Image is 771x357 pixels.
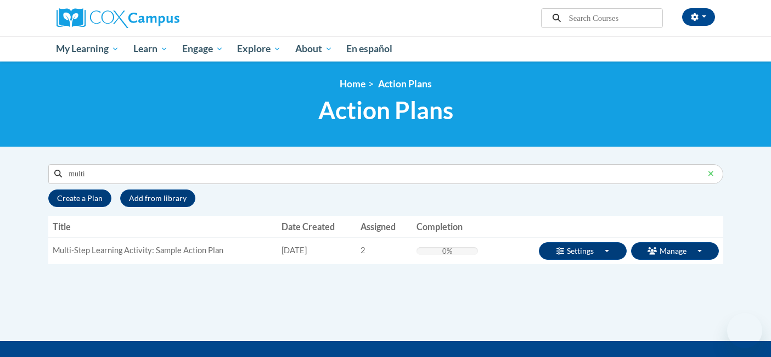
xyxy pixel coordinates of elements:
span: Engage [182,42,223,55]
th: Assigned [356,216,412,238]
span: Action Plans [318,96,453,125]
a: Explore [230,36,288,62]
td: [DATE] [277,237,356,264]
input: Search [62,165,699,183]
a: En español [340,37,400,60]
span: En español [346,43,392,54]
img: Cox Campus [57,8,179,28]
a: Learn [126,36,175,62]
button: Account Settings [682,8,715,26]
span: My Learning [56,42,119,55]
button: Search [548,12,565,25]
button: Settings [539,242,627,260]
th: Completion [412,216,482,238]
div: 0% [442,247,452,255]
span: Learn [133,42,168,55]
a: Home [340,78,365,90]
button: Create a Plan [48,189,111,207]
button: Clear the query [699,165,723,182]
iframe: Button to launch messaging window [727,313,762,348]
button: Add from library [120,189,195,207]
span: Explore [237,42,281,55]
a: About [288,36,340,62]
div: Main menu [40,36,731,62]
a: Engage [175,36,230,62]
td: Multi-Step Learning Activity: Sample Action Plan [48,237,277,264]
input: Search Courses [568,12,656,25]
td: 2 [356,237,412,264]
span: About [295,42,333,55]
span: Action Plans [378,78,432,90]
th: Title [48,216,277,238]
a: My Learning [49,36,127,62]
th: Date Created [277,216,356,238]
button: Manage [631,242,719,260]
